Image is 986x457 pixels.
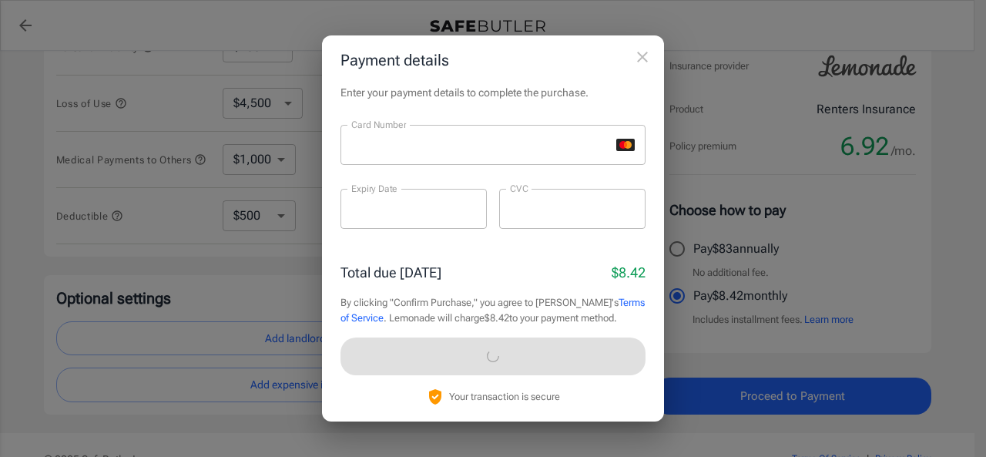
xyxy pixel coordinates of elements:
iframe: To enrich screen reader interactions, please activate Accessibility in Grammarly extension settings [510,202,635,217]
label: CVC [510,182,528,195]
p: By clicking "Confirm Purchase," you agree to [PERSON_NAME]'s . Lemonade will charge $8.42 to your... [340,295,646,325]
iframe: To enrich screen reader interactions, please activate Accessibility in Grammarly extension settings [351,138,610,153]
iframe: To enrich screen reader interactions, please activate Accessibility in Grammarly extension settings [351,202,476,217]
p: Your transaction is secure [449,389,560,404]
label: Card Number [351,118,406,131]
svg: mastercard [616,139,635,151]
p: Enter your payment details to complete the purchase. [340,85,646,100]
a: Terms of Service [340,297,645,324]
p: Total due [DATE] [340,262,441,283]
h2: Payment details [322,35,664,85]
label: Expiry Date [351,182,397,195]
p: $8.42 [612,262,646,283]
